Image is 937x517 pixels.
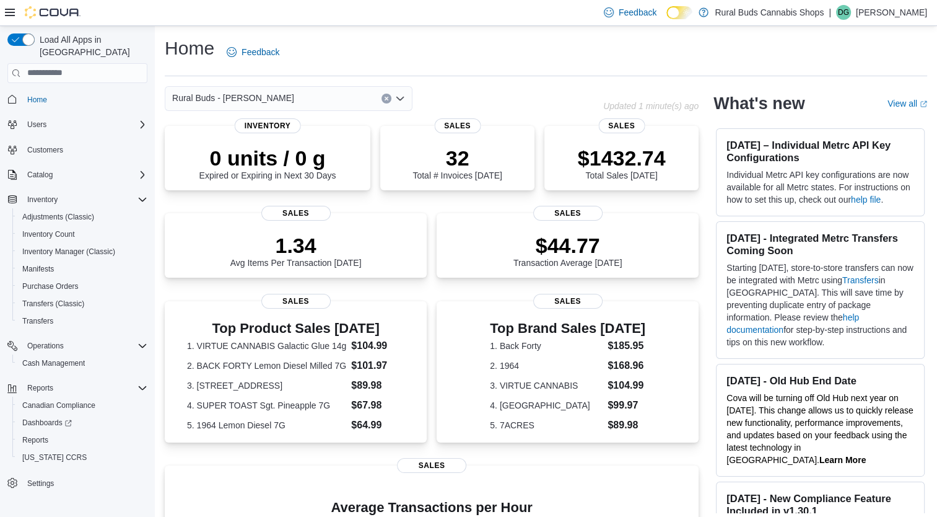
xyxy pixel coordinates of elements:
dt: 4. SUPER TOAST Sgt. Pineapple 7G [187,399,346,412]
p: Updated 1 minute(s) ago [603,101,699,111]
p: 1.34 [230,233,362,258]
svg: External link [920,100,927,108]
button: Catalog [2,166,152,183]
dd: $185.95 [608,338,645,353]
button: Reports [12,431,152,449]
a: Learn More [819,455,866,465]
span: Washington CCRS [17,450,147,465]
button: Inventory [22,192,63,207]
span: Purchase Orders [22,281,79,291]
dt: 4. [GEOGRAPHIC_DATA] [490,399,603,412]
span: Adjustments (Classic) [17,210,147,224]
p: 0 units / 0 g [199,146,336,170]
div: Expired or Expiring in Next 30 Days [199,146,336,180]
a: Cash Management [17,356,90,371]
span: Customers [22,142,147,157]
span: Inventory [235,118,301,133]
span: [US_STATE] CCRS [22,453,87,462]
span: Cash Management [17,356,147,371]
div: Total Sales [DATE] [578,146,666,180]
a: Transfers [842,275,879,285]
dd: $89.98 [351,378,404,393]
span: Settings [27,479,54,488]
span: Reports [27,383,53,393]
button: Catalog [22,167,58,182]
button: Reports [22,381,58,395]
button: [US_STATE] CCRS [12,449,152,466]
p: Starting [DATE], store-to-store transfers can now be integrated with Metrc using in [GEOGRAPHIC_D... [726,262,914,348]
h3: Top Product Sales [DATE] [187,321,404,336]
dt: 1. Back Forty [490,340,603,352]
button: Operations [22,338,69,353]
a: help documentation [726,312,859,335]
span: Load All Apps in [GEOGRAPHIC_DATA] [35,33,147,58]
a: Dashboards [17,415,77,430]
h2: What's new [713,94,804,113]
span: Reports [17,433,147,448]
span: Dashboards [22,418,72,428]
span: Transfers [17,314,147,329]
div: Transaction Average [DATE] [513,233,622,268]
dd: $104.99 [608,378,645,393]
a: Dashboards [12,414,152,431]
span: Sales [261,294,331,309]
h3: [DATE] - New Compliance Feature Included in v1.30.1 [726,492,914,517]
span: Feedback [619,6,656,19]
a: Purchase Orders [17,279,84,294]
a: Manifests [17,262,59,276]
span: Inventory Count [17,227,147,242]
dd: $64.99 [351,418,404,433]
span: Users [27,120,46,130]
span: Canadian Compliance [17,398,147,413]
span: Inventory [22,192,147,207]
button: Adjustments (Classic) [12,208,152,226]
a: help file [851,195,881,205]
span: Sales [533,294,603,309]
dd: $168.96 [608,358,645,373]
span: Operations [27,341,64,351]
dd: $104.99 [351,338,404,353]
p: Rural Buds Cannabis Shops [715,5,824,20]
button: Customers [2,141,152,159]
a: Transfers (Classic) [17,296,89,311]
dt: 2. BACK FORTY Lemon Diesel Milled 7G [187,360,346,372]
button: Reports [2,379,152,397]
a: [US_STATE] CCRS [17,450,92,465]
span: Dashboards [17,415,147,430]
h4: Average Transactions per Hour [175,500,689,515]
button: Inventory [2,191,152,208]
dd: $67.98 [351,398,404,413]
dd: $89.98 [608,418,645,433]
p: Individual Metrc API key configurations are now available for all Metrc states. For instructions ... [726,169,914,206]
button: Transfers (Classic) [12,295,152,312]
span: Customers [27,145,63,155]
a: Settings [22,476,59,491]
dd: $99.97 [608,398,645,413]
button: Transfers [12,312,152,330]
dt: 3. [STREET_ADDRESS] [187,379,346,392]
p: $1432.74 [578,146,666,170]
dd: $101.97 [351,358,404,373]
span: Manifests [17,262,147,276]
span: Adjustments (Classic) [22,212,94,222]
span: Sales [261,206,331,221]
span: Inventory [27,195,58,205]
span: Manifests [22,264,54,274]
span: Users [22,117,147,132]
button: Purchase Orders [12,278,152,295]
h1: Home [165,36,214,61]
button: Inventory Manager (Classic) [12,243,152,260]
button: Inventory Count [12,226,152,243]
span: Dark Mode [666,19,667,20]
span: Home [22,92,147,107]
dt: 5. 7ACRES [490,419,603,431]
span: Settings [22,475,147,490]
span: Purchase Orders [17,279,147,294]
span: Sales [434,118,481,133]
h3: Top Brand Sales [DATE] [490,321,645,336]
span: Home [27,95,47,105]
span: Transfers [22,316,53,326]
dt: 2. 1964 [490,360,603,372]
span: Operations [22,338,147,353]
a: Inventory Count [17,227,80,242]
